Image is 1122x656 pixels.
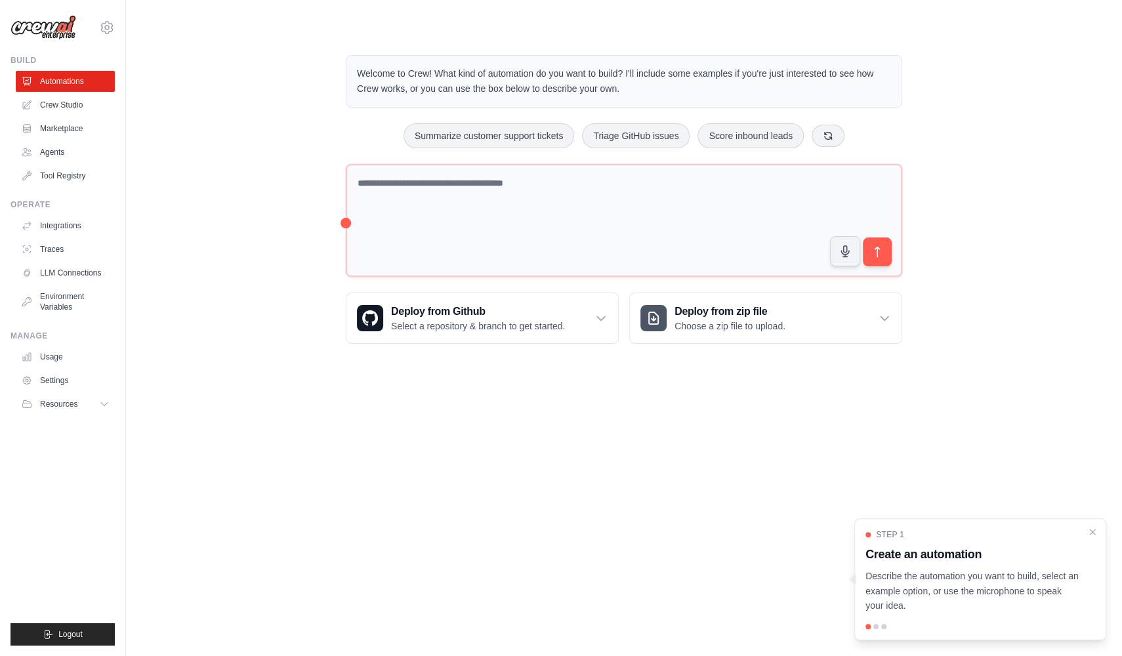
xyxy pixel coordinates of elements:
[40,399,77,409] span: Resources
[16,142,115,163] a: Agents
[582,123,690,148] button: Triage GitHub issues
[865,569,1079,613] p: Describe the automation you want to build, select an example option, or use the microphone to spe...
[1087,527,1098,537] button: Close walkthrough
[16,118,115,139] a: Marketplace
[16,71,115,92] a: Automations
[16,215,115,236] a: Integrations
[10,15,76,40] img: Logo
[16,286,115,318] a: Environment Variables
[391,319,565,333] p: Select a repository & branch to get started.
[10,55,115,66] div: Build
[16,370,115,391] a: Settings
[876,529,904,540] span: Step 1
[10,199,115,210] div: Operate
[391,304,565,319] h3: Deploy from Github
[10,623,115,646] button: Logout
[16,394,115,415] button: Resources
[16,346,115,367] a: Usage
[58,629,83,640] span: Logout
[10,331,115,341] div: Manage
[404,123,574,148] button: Summarize customer support tickets
[357,66,891,96] p: Welcome to Crew! What kind of automation do you want to build? I'll include some examples if you'...
[1056,593,1122,656] iframe: Chat Widget
[675,304,785,319] h3: Deploy from zip file
[865,545,1079,564] h3: Create an automation
[16,262,115,283] a: LLM Connections
[16,94,115,115] a: Crew Studio
[16,165,115,186] a: Tool Registry
[1056,593,1122,656] div: চ্যাট উইজেট
[16,239,115,260] a: Traces
[697,123,804,148] button: Score inbound leads
[675,319,785,333] p: Choose a zip file to upload.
